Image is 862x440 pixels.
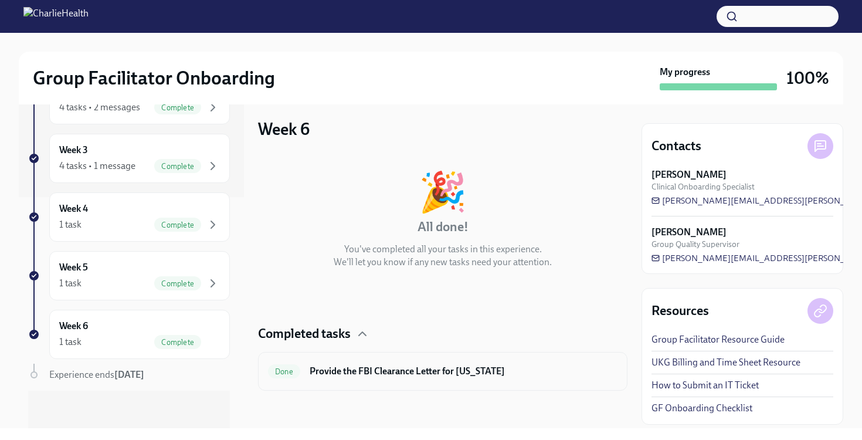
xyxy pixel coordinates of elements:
h6: Provide the FBI Clearance Letter for [US_STATE] [310,365,617,378]
div: 4 tasks • 1 message [59,160,135,172]
span: Experience ends [49,369,144,380]
a: Group Facilitator Resource Guide [651,333,785,346]
h6: Week 5 [59,261,88,274]
div: 1 task [59,336,82,348]
a: UKG Billing and Time Sheet Resource [651,356,800,369]
span: Complete [154,162,201,171]
h2: Group Facilitator Onboarding [33,66,275,90]
h6: Week 6 [59,320,88,333]
span: Clinical Onboarding Specialist [651,181,755,192]
p: We'll let you know if any new tasks need your attention. [334,256,552,269]
span: Complete [154,279,201,288]
strong: My progress [660,66,710,79]
div: 1 task [59,277,82,290]
a: Week 34 tasks • 1 messageComplete [28,134,230,183]
span: Complete [154,103,201,112]
h4: Completed tasks [258,325,351,343]
strong: [PERSON_NAME] [651,168,727,181]
a: DoneProvide the FBI Clearance Letter for [US_STATE] [268,362,617,381]
a: Week 61 taskComplete [28,310,230,359]
a: How to Submit an IT Ticket [651,379,759,392]
h6: Week 4 [59,202,88,215]
span: Group Quality Supervisor [651,239,739,250]
h3: Week 6 [258,119,310,140]
strong: [PERSON_NAME] [651,226,727,239]
h4: Resources [651,302,709,320]
img: CharlieHealth [23,7,89,26]
div: 4 tasks • 2 messages [59,101,140,114]
h6: Week 3 [59,144,88,157]
span: Done [268,367,300,376]
a: Week 41 taskComplete [28,192,230,242]
div: 🎉 [419,172,467,211]
strong: [DATE] [114,369,144,380]
span: Complete [154,221,201,229]
h4: All done! [418,218,469,236]
div: Completed tasks [258,325,627,343]
a: GF Onboarding Checklist [651,402,752,415]
div: 1 task [59,218,82,231]
a: Week 51 taskComplete [28,251,230,300]
h4: Contacts [651,137,701,155]
h3: 100% [786,67,829,89]
p: You've completed all your tasks in this experience. [344,243,542,256]
span: Complete [154,338,201,347]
